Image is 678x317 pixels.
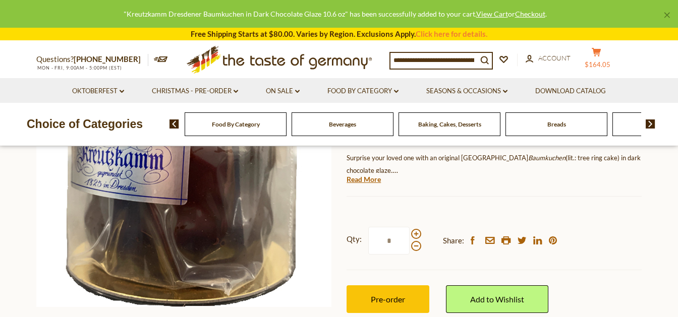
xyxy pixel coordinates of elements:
a: Breads [547,120,566,128]
a: Read More [347,174,381,184]
a: [PHONE_NUMBER] [74,54,141,64]
img: Kreutzkamm Dresdener Baumkuchen in Dark Chocolate Glaze 10.6 oz [36,12,331,307]
a: Add to Wishlist [446,285,548,313]
button: $164.05 [581,47,611,73]
a: Checkout [515,10,545,18]
span: Surprise your loved one with an original [GEOGRAPHIC_DATA] (lit.: tree ring cake) in dark chocola... [347,154,641,174]
a: Account [526,53,571,64]
p: Questions? [36,53,148,66]
a: Download Catalog [535,86,606,97]
span: $164.05 [585,60,610,69]
a: Christmas - PRE-ORDER [152,86,238,97]
a: Food By Category [327,86,399,97]
span: MON - FRI, 9:00AM - 5:00PM (EST) [36,65,122,71]
img: next arrow [646,119,655,129]
strong: Qty: [347,233,362,245]
a: Beverages [329,120,356,128]
span: Account [538,54,571,62]
em: Baumkuchen [528,154,566,162]
button: Pre-order [347,285,429,313]
a: Oktoberfest [72,86,124,97]
a: × [664,12,670,18]
a: Food By Category [212,120,260,128]
span: Share: [443,234,464,247]
span: Pre-order [371,294,405,304]
input: Qty: [368,227,410,255]
a: On Sale [266,86,300,97]
a: Seasons & Occasions [426,86,507,97]
a: View Cart [476,10,508,18]
img: previous arrow [169,119,179,129]
div: "Kreutzkamm Dresdener Baumkuchen in Dark Chocolate Glaze 10.6 oz" has been successfully added to ... [8,8,662,20]
a: Click here for details. [416,29,487,38]
a: Baking, Cakes, Desserts [418,120,481,128]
